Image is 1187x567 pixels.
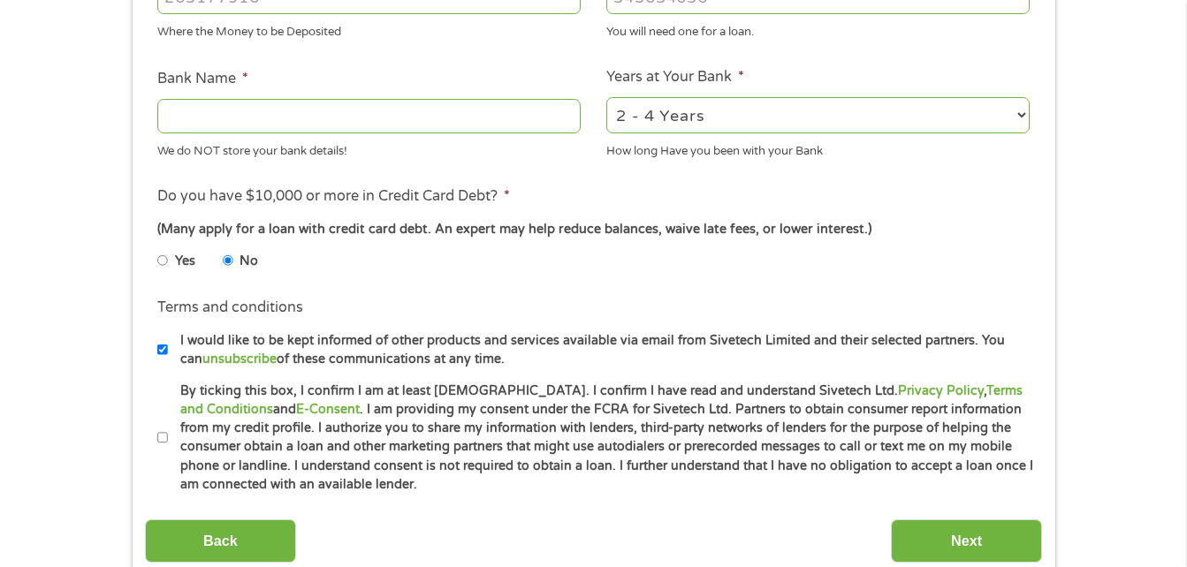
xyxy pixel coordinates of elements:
[175,252,195,271] label: Yes
[168,382,1035,495] label: By ticking this box, I confirm I am at least [DEMOGRAPHIC_DATA]. I confirm I have read and unders...
[606,18,1030,42] div: You will need one for a loan.
[898,383,984,398] a: Privacy Policy
[157,18,581,42] div: Where the Money to be Deposited
[157,220,1029,239] div: (Many apply for a loan with credit card debt. An expert may help reduce balances, waive late fees...
[157,136,581,160] div: We do NOT store your bank details!
[606,136,1030,160] div: How long Have you been with your Bank
[180,383,1023,417] a: Terms and Conditions
[202,352,277,367] a: unsubscribe
[606,68,744,87] label: Years at Your Bank
[891,519,1042,563] input: Next
[168,331,1035,369] label: I would like to be kept informed of other products and services available via email from Sivetech...
[240,252,258,271] label: No
[145,519,296,563] input: Back
[157,299,303,317] label: Terms and conditions
[296,402,360,417] a: E-Consent
[157,70,248,88] label: Bank Name
[157,187,510,206] label: Do you have $10,000 or more in Credit Card Debt?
